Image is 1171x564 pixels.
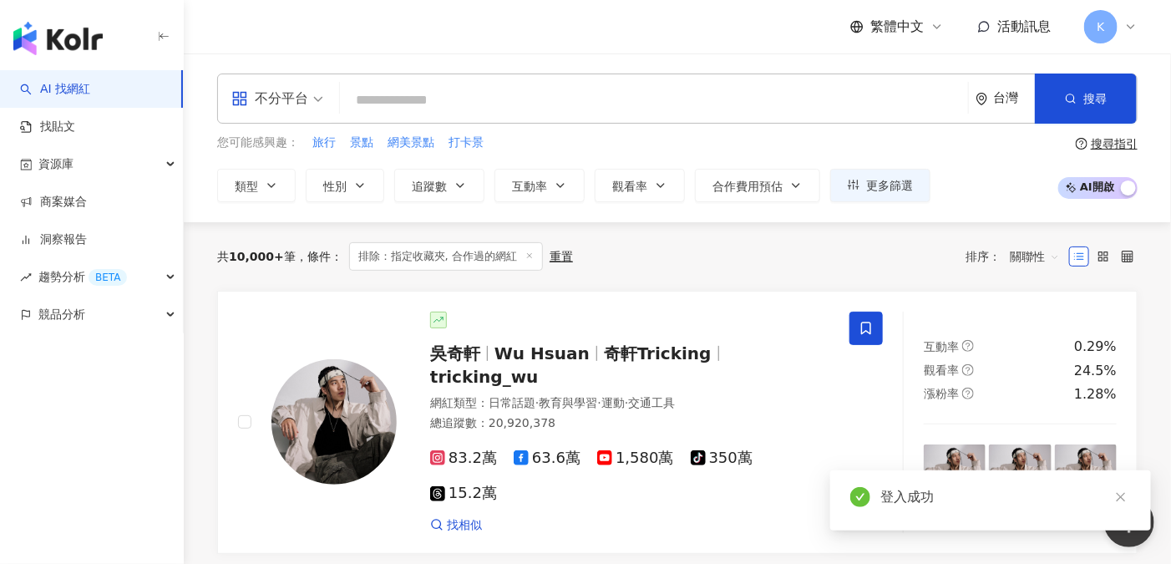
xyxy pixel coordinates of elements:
span: question-circle [962,340,974,352]
button: 旅行 [312,134,337,152]
button: 性別 [306,169,384,202]
span: 性別 [323,180,347,193]
img: post-image [924,445,986,506]
span: check-circle [850,487,870,507]
span: 追蹤數 [412,180,447,193]
span: 旅行 [312,135,336,151]
img: logo [13,22,103,55]
a: 商案媒合 [20,194,87,211]
span: 類型 [235,180,258,193]
div: 總追蹤數 ： 20,920,378 [430,415,829,432]
span: 日常話題 [489,396,535,409]
div: 網紅類型 ： [430,395,829,412]
span: 15.2萬 [430,485,497,502]
div: 0.29% [1074,338,1117,356]
span: · [597,396,601,409]
span: 350萬 [691,450,753,467]
span: 趨勢分析 [38,258,127,296]
button: 追蹤數 [394,169,484,202]
div: 重置 [550,250,573,263]
span: 搜尋 [1083,92,1107,105]
span: 您可能感興趣： [217,135,299,151]
button: 打卡景 [448,134,484,152]
span: 競品分析 [38,296,85,333]
span: 1,580萬 [597,450,674,467]
a: 找貼文 [20,119,75,135]
span: 景點 [350,135,373,151]
div: 搜尋指引 [1091,137,1138,150]
span: 吳奇軒 [430,343,480,363]
div: 不分平台 [231,85,308,112]
button: 網美景點 [387,134,435,152]
button: 搜尋 [1035,74,1137,124]
span: · [535,396,539,409]
span: 打卡景 [449,135,484,151]
div: 排序： [966,243,1069,270]
a: 洞察報告 [20,231,87,248]
div: 台灣 [993,91,1035,105]
button: 合作費用預估 [695,169,820,202]
span: 交通工具 [628,396,675,409]
span: close [1115,491,1127,503]
span: · [625,396,628,409]
button: 更多篩選 [830,169,930,202]
span: 網美景點 [388,135,434,151]
a: 找相似 [430,517,482,534]
div: 24.5% [1074,362,1117,380]
div: 共 筆 [217,250,296,263]
img: KOL Avatar [271,359,397,485]
span: 觀看率 [612,180,647,193]
span: question-circle [1076,138,1087,150]
span: K [1097,18,1104,36]
a: searchAI 找網紅 [20,81,90,98]
span: 關聯性 [1010,243,1060,270]
img: post-image [1055,445,1117,506]
span: 合作費用預估 [712,180,783,193]
span: 互動率 [512,180,547,193]
span: 教育與學習 [539,396,597,409]
div: BETA [89,269,127,286]
span: Wu Hsuan [494,343,590,363]
span: rise [20,272,32,283]
span: 活動訊息 [997,18,1051,34]
span: 運動 [601,396,625,409]
span: environment [976,93,988,105]
span: 83.2萬 [430,450,497,467]
span: 資源庫 [38,145,74,183]
span: question-circle [962,388,974,399]
div: 1.28% [1074,385,1117,404]
button: 景點 [349,134,374,152]
span: appstore [231,90,248,107]
span: 10,000+ [229,250,284,263]
span: 更多篩選 [866,179,913,192]
a: KOL Avatar吳奇軒Wu Hsuan奇軒Trickingtricking_wu網紅類型：日常話題·教育與學習·運動·交通工具總追蹤數：20,920,37883.2萬63.6萬1,580萬3... [217,291,1138,555]
span: 觀看率 [924,363,959,377]
button: 類型 [217,169,296,202]
span: 找相似 [447,517,482,534]
span: 條件 ： [296,250,342,263]
span: 繁體中文 [870,18,924,36]
span: 排除：指定收藏夾, 合作過的網紅 [349,242,543,271]
span: tricking_wu [430,367,539,387]
span: 漲粉率 [924,387,959,400]
span: question-circle [962,364,974,376]
button: 觀看率 [595,169,685,202]
span: 63.6萬 [514,450,580,467]
span: 奇軒Tricking [604,343,712,363]
img: post-image [989,445,1051,506]
span: 互動率 [924,340,959,353]
div: 登入成功 [880,487,1131,507]
button: 互動率 [494,169,585,202]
